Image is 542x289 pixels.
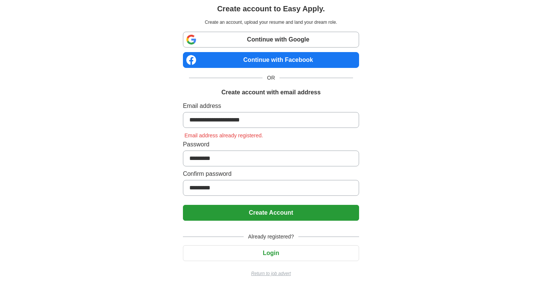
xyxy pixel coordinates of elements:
label: Confirm password [183,169,359,178]
a: Login [183,250,359,256]
button: Create Account [183,205,359,221]
h1: Create account with email address [221,88,321,97]
p: Create an account, upload your resume and land your dream role. [184,19,358,26]
label: Email address [183,101,359,111]
span: Already registered? [244,233,298,241]
a: Continue with Google [183,32,359,48]
a: Return to job advert [183,270,359,277]
h1: Create account to Easy Apply. [217,3,325,14]
label: Password [183,140,359,149]
button: Login [183,245,359,261]
span: OR [263,74,279,82]
span: Email address already registered. [183,132,265,138]
a: Continue with Facebook [183,52,359,68]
